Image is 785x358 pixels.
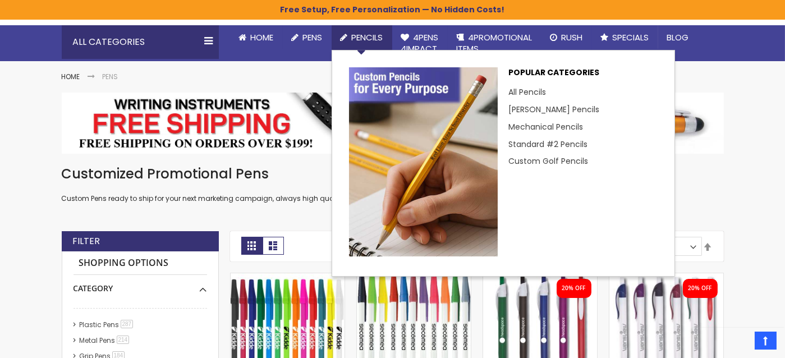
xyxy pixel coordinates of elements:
a: Pens [283,25,332,50]
a: 4PROMOTIONALITEMS [448,25,541,62]
span: 214 [117,336,130,344]
span: 4Pens 4impact [401,31,439,54]
span: 287 [121,320,134,328]
span: Pens [303,31,323,43]
p: Popular Categories [509,67,658,84]
a: [PERSON_NAME] Pencils [509,104,600,115]
strong: Grid [241,237,263,255]
a: Oak Pen Solid [483,273,597,282]
iframe: Google Customer Reviews [692,328,785,358]
span: Rush [562,31,583,43]
a: Blog [658,25,698,50]
a: Metal Pens214 [77,336,134,345]
span: Specials [613,31,649,43]
span: Home [251,31,274,43]
h1: Customized Promotional Pens [62,165,724,183]
a: Belfast Value Stick Pen [357,273,471,282]
a: Oak Pen [609,273,723,282]
a: Standard #2 Pencils [509,139,588,150]
strong: Shopping Options [74,251,207,276]
strong: Filter [73,235,100,247]
a: Home [230,25,283,50]
img: custom pencil [349,67,498,256]
a: Rush [541,25,592,50]
a: All Pencils [509,86,547,98]
a: Home [62,72,80,81]
strong: Pens [103,72,118,81]
a: Mechanical Pencils [509,121,584,132]
span: 4PROMOTIONAL ITEMS [457,31,532,54]
a: Pencils [332,25,392,50]
span: Pencils [352,31,383,43]
img: Pens [62,93,724,153]
a: Belfast B Value Stick Pen [231,273,345,282]
a: Custom Golf Pencils [509,155,589,167]
a: 4Pens4impact [392,25,448,62]
div: 20% OFF [562,284,586,292]
div: Category [74,275,207,294]
a: Plastic Pens287 [77,320,137,329]
span: Blog [667,31,689,43]
a: Specials [592,25,658,50]
div: All Categories [62,25,219,59]
div: Custom Pens ready to ship for your next marketing campaign, always high quality and affordable ge... [62,165,724,204]
div: 20% OFF [688,284,712,292]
